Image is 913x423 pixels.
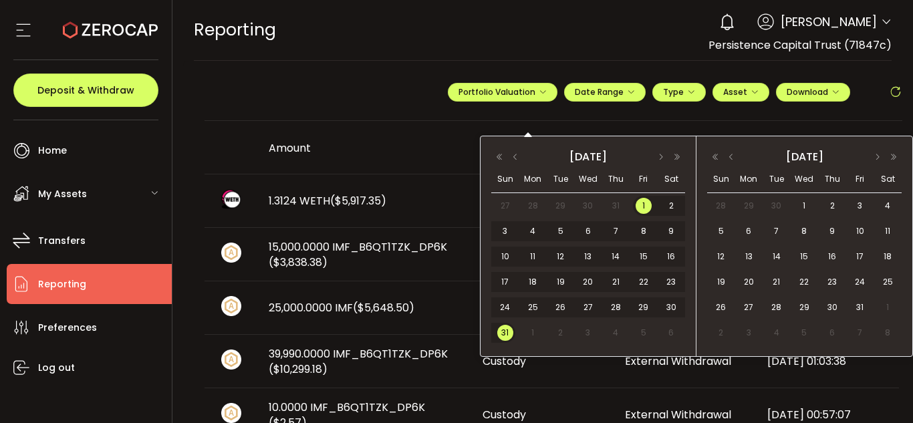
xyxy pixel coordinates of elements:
th: Wed [574,166,602,193]
span: ($10,299.18) [269,362,328,377]
span: Date Range [575,86,635,98]
span: 26 [553,299,569,315]
div: [DATE] 01:03:38 [757,354,899,369]
span: 1 [636,198,652,214]
span: 1 [796,198,812,214]
span: Reporting [194,18,276,41]
span: 9 [824,223,840,239]
span: 3 [580,325,596,341]
span: 24 [497,299,513,315]
span: 17 [497,274,513,290]
th: Sun [491,166,519,193]
span: 3 [852,198,868,214]
span: 4 [769,325,785,341]
img: zuPXiwguUFiBOIQyqLOiXsnnNitlx7q4LCwEbLHADjIpTka+Lip0HH8D0VTrd02z+wEAAAAASUVORK5CYII= [221,296,241,316]
span: 8 [796,223,812,239]
span: 25 [525,299,541,315]
span: 30 [769,198,785,214]
img: weth_portfolio.png [221,189,241,209]
span: 10 [852,223,868,239]
span: 24 [852,274,868,290]
button: Portfolio Valuation [448,83,557,102]
span: Persistence Capital Trust (71847c) [708,37,892,53]
span: 28 [769,299,785,315]
span: 3 [741,325,757,341]
span: 4 [608,325,624,341]
img: zuPXiwguUFiBOIQyqLOiXsnnNitlx7q4LCwEbLHADjIpTka+Lip0HH8D0VTrd02z+wEAAAAASUVORK5CYII= [221,349,241,370]
div: Product [472,140,614,156]
span: 10 [497,249,513,265]
span: 16 [663,249,679,265]
div: [DATE] [741,147,868,167]
span: 18 [525,274,541,290]
span: 13 [741,249,757,265]
span: 7 [608,223,624,239]
span: 16 [824,249,840,265]
span: [PERSON_NAME] [781,13,877,31]
span: 21 [608,274,624,290]
span: 27 [497,198,513,214]
span: 2 [824,198,840,214]
span: Asset [723,86,747,98]
button: Download [776,83,850,102]
div: Amount [258,140,472,156]
span: External Withdrawal [625,407,731,422]
th: Mon [519,166,546,193]
span: 28 [608,299,624,315]
span: Home [38,141,67,160]
th: Wed [791,166,819,193]
span: 30 [824,299,840,315]
img: zuPXiwguUFiBOIQyqLOiXsnnNitlx7q4LCwEbLHADjIpTka+Lip0HH8D0VTrd02z+wEAAAAASUVORK5CYII= [221,403,241,423]
span: 13 [580,249,596,265]
span: Preferences [38,318,97,337]
span: 26 [713,299,729,315]
span: 2 [713,325,729,341]
span: 29 [636,299,652,315]
span: 7 [852,325,868,341]
th: Tue [547,166,574,193]
span: 11 [525,249,541,265]
span: 30 [663,299,679,315]
span: 30 [580,198,596,214]
span: 15 [636,249,652,265]
th: Sat [874,166,902,193]
span: ($3,838.38) [269,255,328,270]
span: 11 [880,223,896,239]
span: 12 [713,249,729,265]
span: 4 [525,223,541,239]
div: [DATE] 00:57:07 [757,407,899,422]
button: Deposit & Withdraw [13,74,158,107]
span: Custody [483,354,526,369]
th: Thu [602,166,630,193]
span: 5 [553,223,569,239]
span: 15 [796,249,812,265]
span: Transfers [38,231,86,251]
div: [DATE] [525,147,652,167]
span: 6 [741,223,757,239]
span: 14 [608,249,624,265]
span: 2 [663,198,679,214]
button: Asset [712,83,769,102]
span: 8 [636,223,652,239]
span: 28 [713,198,729,214]
span: 29 [741,198,757,214]
span: 18 [880,249,896,265]
th: Sat [658,166,685,193]
span: 6 [663,325,679,341]
span: 6 [824,325,840,341]
span: 15,000.0000 IMF_B6QT1TZK_DP6K [269,239,461,270]
span: Reporting [38,275,86,294]
span: Download [787,86,839,98]
th: Tue [763,166,791,193]
span: 19 [553,274,569,290]
span: Type [663,86,695,98]
span: 25,000.0000 IMF [269,300,414,315]
span: 5 [636,325,652,341]
span: 23 [663,274,679,290]
span: 28 [525,198,541,214]
span: 29 [553,198,569,214]
span: Custody [483,407,526,422]
span: 2 [553,325,569,341]
span: Portfolio Valuation [459,86,547,98]
span: 29 [796,299,812,315]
